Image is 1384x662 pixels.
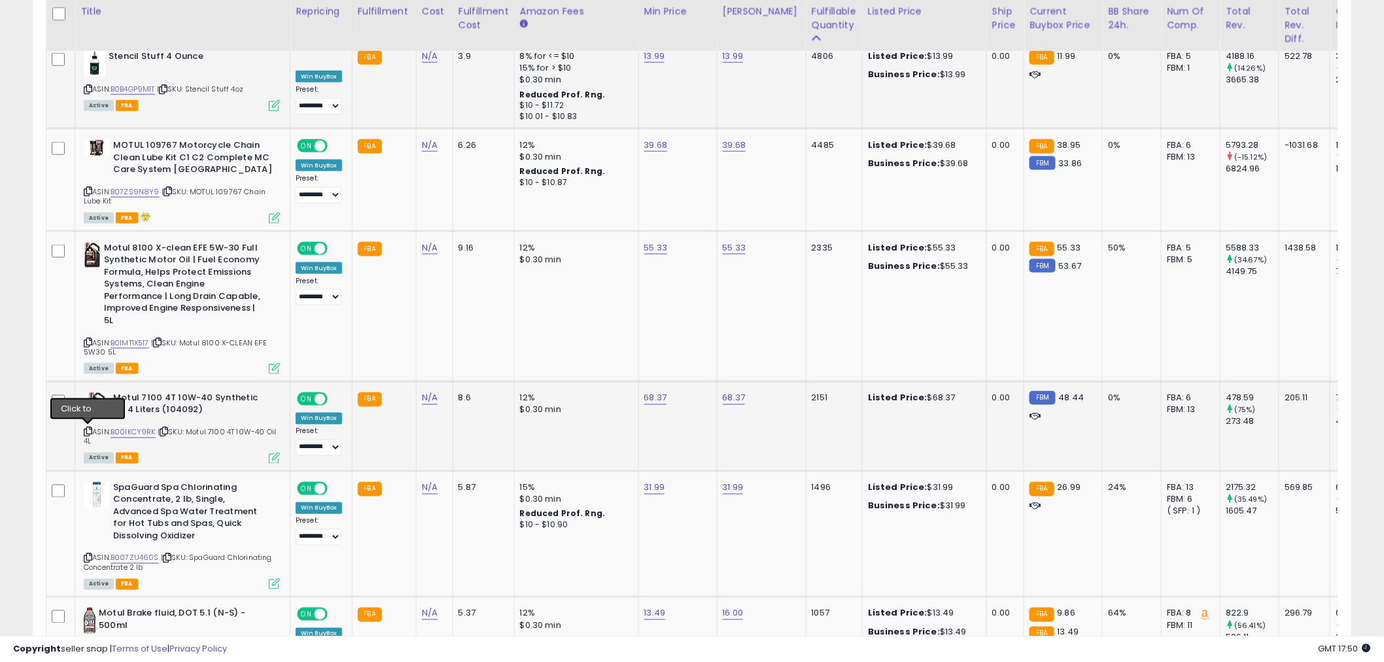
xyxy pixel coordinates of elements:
[1167,494,1210,506] div: FBM: 6
[812,242,852,254] div: 2335
[84,392,110,419] img: 410hAiO116L._SL40_.jpg
[358,608,382,622] small: FBA
[520,608,629,619] div: 12%
[520,139,629,151] div: 12%
[84,186,266,206] span: | SKU: MOTUL 109767 Chain Lube Kit
[422,5,447,18] div: Cost
[422,607,438,620] a: N/A
[1167,620,1210,632] div: FBM: 11
[644,5,712,18] div: Min Price
[992,242,1014,254] div: 0.00
[84,482,280,589] div: ASIN:
[358,392,382,407] small: FBA
[1234,405,1256,415] small: (75%)
[296,174,342,203] div: Preset:
[358,139,382,154] small: FBA
[84,338,267,357] span: | SKU: Motul 8100 X-CLEAN EFE 5W30 5L
[868,157,940,169] b: Business Price:
[458,139,504,151] div: 6.26
[868,500,977,512] div: $31.99
[326,393,347,404] span: OFF
[111,84,155,95] a: B0B4GP9M1T
[113,482,272,546] b: SpaGuard Spa Chlorinating Concentrate, 2 lb, Single, Advanced Spa Water Treatment for Hot Tubs an...
[1167,404,1210,416] div: FBM: 13
[868,241,927,254] b: Listed Price:
[458,482,504,494] div: 5.87
[84,50,280,110] div: ASIN:
[520,165,606,177] b: Reduced Prof. Rng.
[868,260,940,272] b: Business Price:
[298,141,315,152] span: ON
[1167,62,1210,74] div: FBM: 1
[868,69,977,80] div: $13.99
[992,139,1014,151] div: 0.00
[520,482,629,494] div: 15%
[1226,74,1279,86] div: 3665.38
[1167,254,1210,266] div: FBM: 5
[298,243,315,254] span: ON
[992,608,1014,619] div: 0.00
[1285,392,1320,404] div: 205.11
[1226,506,1279,517] div: 1605.47
[1029,50,1054,65] small: FBA
[84,579,114,590] span: All listings currently available for purchase on Amazon
[84,392,280,462] div: ASIN:
[868,260,977,272] div: $55.33
[868,158,977,169] div: $39.68
[1285,139,1320,151] div: -1031.68
[1059,392,1084,404] span: 48.44
[296,160,342,171] div: Win BuyBox
[520,404,629,416] div: $0.30 min
[1234,63,1266,73] small: (14.26%)
[520,50,629,62] div: 8% for <= $10
[723,607,744,620] a: 16.00
[116,453,138,464] span: FBA
[812,50,852,62] div: 4806
[1029,482,1054,496] small: FBA
[84,427,276,447] span: | SKU: Motul 7100 4T 10W-40 Oil 4L
[1059,260,1082,272] span: 53.67
[84,213,114,224] span: All listings currently available for purchase on Amazon
[296,413,342,425] div: Win BuyBox
[84,553,272,572] span: | SKU: SpaGuard Chlorinating Concentrate 2 lb
[1029,259,1055,273] small: FBM
[358,50,382,65] small: FBA
[1234,152,1267,162] small: (-15.12%)
[84,363,114,374] span: All listings currently available for purchase on Amazon
[326,141,347,152] span: OFF
[422,241,438,254] a: N/A
[1167,151,1210,163] div: FBM: 13
[520,74,629,86] div: $0.30 min
[520,62,629,74] div: 15% for > $10
[1108,608,1151,619] div: 64%
[1108,482,1151,494] div: 24%
[1108,5,1156,32] div: BB Share 24h.
[1058,139,1081,151] span: 38.95
[812,608,852,619] div: 1057
[358,482,382,496] small: FBA
[868,242,977,254] div: $55.33
[1234,621,1266,631] small: (56.41%)
[1167,506,1210,517] div: ( SFP: 1 )
[422,139,438,152] a: N/A
[358,242,382,256] small: FBA
[13,643,227,655] div: seller snap | |
[111,427,156,438] a: B00IKCY9RK
[1226,482,1279,494] div: 2175.32
[422,392,438,405] a: N/A
[109,50,268,66] b: Stencil Stuff 4 Ounce
[113,392,272,420] b: Motul 7100 4T 10W-40 Synthetic Oil 4 Liters (104092)
[296,517,342,546] div: Preset:
[1108,242,1151,254] div: 50%
[80,5,285,18] div: Title
[13,642,61,655] strong: Copyright
[116,213,138,224] span: FBA
[1029,242,1054,256] small: FBA
[84,608,95,634] img: 41RZ5tOtsoS._SL40_.jpg
[868,50,977,62] div: $13.99
[1029,608,1054,622] small: FBA
[812,5,857,32] div: Fulfillable Quantity
[644,392,667,405] a: 68.37
[116,100,138,111] span: FBA
[1167,482,1210,494] div: FBA: 13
